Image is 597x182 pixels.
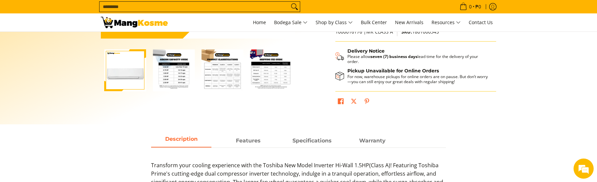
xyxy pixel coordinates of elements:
img: Toshiba Split-Type Inverter Hi-Wall 1.5HP Aircon l Mang Kosme [101,17,168,28]
span: Warranty [342,135,402,147]
span: 1801000345 [401,28,439,35]
a: New Arrivals [392,13,427,32]
em: Submit [98,139,122,148]
a: Description 3 [342,135,402,147]
a: Share on Facebook [336,97,345,108]
textarea: Type your message and click 'Submit' [3,116,128,139]
a: Bulk Center [357,13,390,32]
span: Features [218,135,278,147]
span: New Arrivals [395,19,423,25]
img: Toshiba 1.5 HP New Model Split-Type Inverter Air Conditioner (Class A)-2 [153,49,195,91]
a: Description 2 [282,135,342,147]
span: Resources [432,18,461,27]
strong: Pickup Unavailable for Online Orders [347,68,439,74]
a: Shop by Class [312,13,356,32]
span: • [458,3,483,10]
span: 1000016176 |MK CLASS A [335,28,393,35]
span: We are offline. Please leave us a message. [14,51,117,118]
span: Home [253,19,266,25]
img: Toshiba 1.5 HP New Model Split-Type Inverter Air Conditioner (Class A)-1 [104,49,146,91]
p: For now, warehouse pickups for online orders are on pause. But don’t worry—you can still enjoy ou... [347,74,489,84]
span: 0 [468,4,473,9]
a: Pin on Pinterest [362,97,372,108]
a: Bodega Sale [271,13,311,32]
div: Leave a message [35,38,113,46]
span: Contact Us [469,19,493,25]
a: Contact Us [465,13,496,32]
a: Home [250,13,269,32]
span: Shop by Class [316,18,353,27]
a: Resources [428,13,464,32]
strong: seven (7) business days [371,54,417,59]
div: Minimize live chat window [110,3,126,19]
span: Bulk Center [361,19,387,25]
button: Search [289,2,300,12]
a: Post on X [349,97,358,108]
button: Shipping & Delivery [335,48,489,64]
span: Specifications [282,135,342,147]
p: Please allow lead time for the delivery of your order. [347,54,489,64]
span: SKU: [401,28,412,35]
span: ₱0 [474,4,482,9]
a: Description 1 [218,135,278,147]
span: Bodega Sale [274,18,308,27]
strong: Delivery Notice [347,48,385,54]
img: mang-kosme-shipping-fee-guide-infographic [250,49,292,91]
nav: Main Menu [175,13,496,32]
a: Description [151,135,211,147]
img: Toshiba 1.5 HP New Model Split-Type Inverter Air Conditioner (Class A)-3 [201,49,243,91]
